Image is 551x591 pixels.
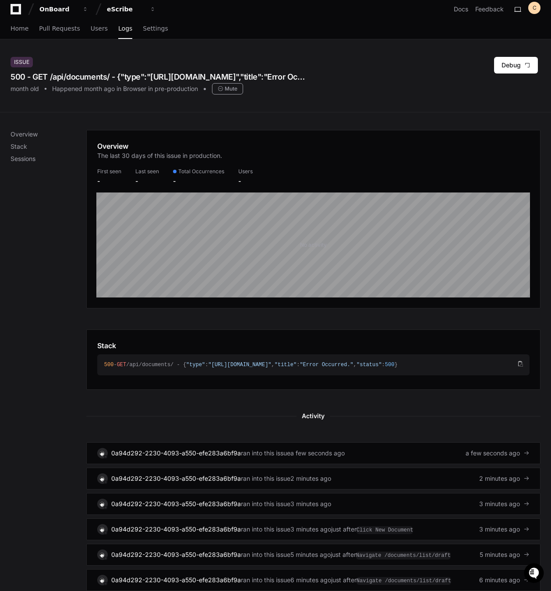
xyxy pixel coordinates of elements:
[238,177,253,185] div: -
[86,544,540,566] a: 0a94d292-2230-4093-a550-efe283a6bf9aran into this issue5 minutes agojust afterNavigate /documents...
[238,168,253,175] div: Users
[103,1,159,17] button: eScribe
[111,475,241,482] a: 0a94d292-2230-4093-a550-efe283a6bf9a
[87,92,106,98] span: Pylon
[178,168,224,175] span: Total Occurrences
[331,576,451,584] div: just after
[173,177,224,185] div: -
[241,449,290,458] span: ran into this issue
[143,26,168,31] span: Settings
[357,577,451,585] span: Navigate /documents/list/draft
[290,576,331,584] div: 6 minutes ago
[118,26,132,31] span: Logs
[290,500,331,508] div: 3 minutes ago
[533,4,537,11] h1: C
[135,168,159,175] div: Last seen
[479,500,520,508] span: 3 minutes ago
[97,340,116,351] h1: Stack
[52,84,198,93] div: Happened month ago in Browser in pre-production
[97,177,121,185] div: -
[356,552,451,560] span: Navigate /documents/list/draft
[111,576,241,584] a: 0a94d292-2230-4093-a550-efe283a6bf9a
[241,525,290,534] span: ran into this issue
[357,526,413,534] span: Click New Document
[149,68,159,78] button: Start new chat
[290,449,345,458] div: a few seconds ago
[143,19,168,39] a: Settings
[91,26,108,31] span: Users
[39,5,77,14] div: OnBoard
[11,26,28,31] span: Home
[385,362,395,368] span: 500
[186,362,205,368] span: "type"
[98,500,106,508] img: 8.svg
[97,151,222,160] p: The last 30 days of this issue in production.
[11,84,39,93] div: month old
[241,500,290,508] span: ran into this issue
[290,525,331,534] div: 3 minutes ago
[97,141,222,151] h1: Overview
[300,362,353,368] span: "Error Occurred."
[212,83,243,94] div: Mute
[300,241,327,248] div: No activity
[357,362,382,368] span: "status"
[107,5,145,14] div: eScribe
[331,550,451,559] div: just after
[479,576,520,584] span: 6 minutes ago
[98,525,106,533] img: 8.svg
[62,91,106,98] a: Powered byPylon
[275,362,297,368] span: "title"
[241,474,290,483] span: ran into this issue
[97,340,530,351] app-pz-page-link-header: Stack
[39,26,80,31] span: Pull Requests
[98,576,106,584] img: 8.svg
[528,2,540,14] button: C
[86,442,540,464] a: 0a94d292-2230-4093-a550-efe283a6bf9aran into this issuea few seconds agoa few seconds ago
[11,71,305,83] div: 500 - GET /api/documents/ - {"type":"[URL][DOMAIN_NAME]","title":"Error Occurred.","status":500}
[30,65,144,74] div: Start new chat
[9,35,159,49] div: Welcome
[466,449,520,458] span: a few seconds ago
[241,550,290,559] span: ran into this issue
[135,177,159,185] div: -
[523,562,547,586] iframe: Open customer support
[9,65,25,81] img: 1736555170064-99ba0984-63c1-480f-8ee9-699278ef63ed
[11,142,86,151] p: Stack
[98,449,106,457] img: 8.svg
[118,19,132,39] a: Logs
[30,74,111,81] div: We're available if you need us!
[331,525,413,534] div: just after
[111,525,241,533] a: 0a94d292-2230-4093-a550-efe283a6bf9a
[241,576,290,584] span: ran into this issue
[290,550,331,559] div: 5 minutes ago
[111,449,241,457] a: 0a94d292-2230-4093-a550-efe283a6bf9a
[39,19,80,39] a: Pull Requests
[86,518,540,540] a: 0a94d292-2230-4093-a550-efe283a6bf9aran into this issue3 minutes agojust afterClick New Document3...
[290,474,331,483] div: 2 minutes ago
[208,362,272,368] span: "[URL][DOMAIN_NAME]"
[11,130,86,139] p: Overview
[9,9,26,26] img: PlayerZero
[494,57,538,73] button: Debug
[11,19,28,39] a: Home
[36,1,92,17] button: OnBoard
[111,500,241,507] a: 0a94d292-2230-4093-a550-efe283a6bf9a
[98,474,106,483] img: 8.svg
[479,525,520,534] span: 3 minutes ago
[86,493,540,515] a: 0a94d292-2230-4093-a550-efe283a6bf9aran into this issue3 minutes ago3 minutes ago
[98,550,106,559] img: 8.svg
[480,550,520,559] span: 5 minutes ago
[11,154,86,163] p: Sessions
[111,551,241,558] a: 0a94d292-2230-4093-a550-efe283a6bf9a
[97,168,121,175] div: First seen
[475,5,504,14] button: Feedback
[297,411,330,421] span: Activity
[104,361,516,368] div: - /api/documents/ - { : , : , : }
